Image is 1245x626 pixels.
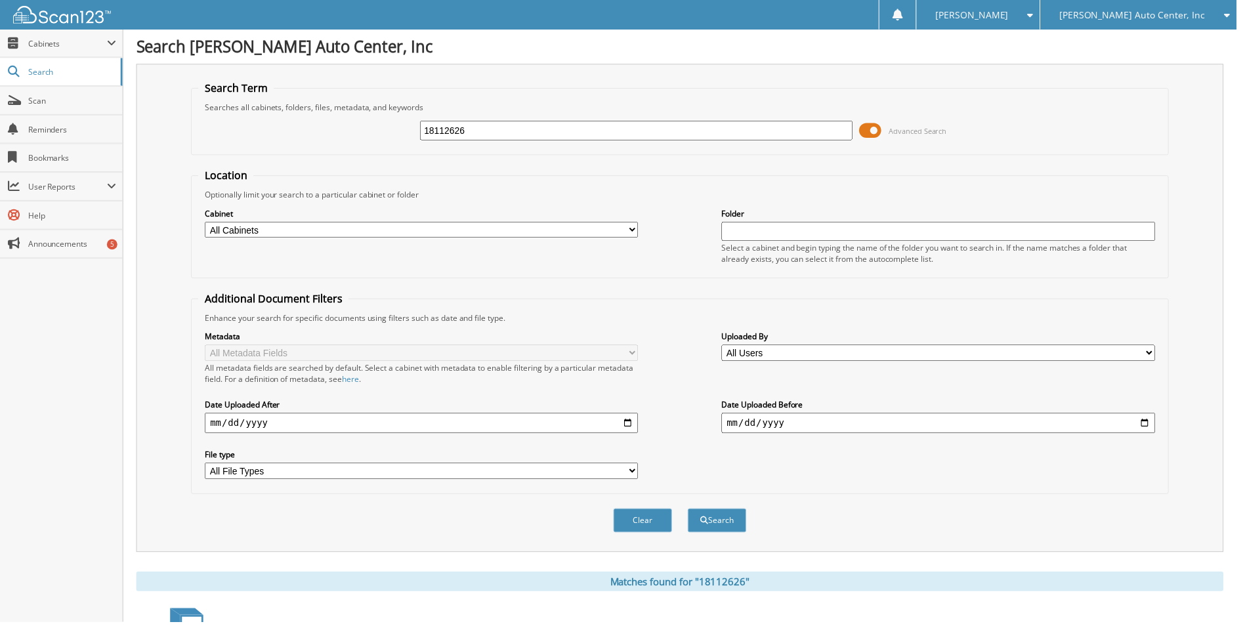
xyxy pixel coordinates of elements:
[206,333,643,344] label: Metadata
[942,11,1015,19] span: [PERSON_NAME]
[28,154,117,165] span: Bookmarks
[727,244,1163,266] div: Select a cabinet and begin typing the name of the folder you want to search in. If the name match...
[108,241,118,251] div: 5
[206,452,643,463] label: File type
[1066,11,1213,19] span: [PERSON_NAME] Auto Center, Inc
[28,211,117,222] span: Help
[200,190,1169,201] div: Optionally limit your search to a particular cabinet or folder
[692,512,751,536] button: Search
[727,415,1163,436] input: end
[13,6,112,24] img: scan123-logo-white.svg
[206,415,643,436] input: start
[200,81,276,96] legend: Search Term
[28,240,117,251] span: Announcements
[28,182,108,194] span: User Reports
[28,38,108,49] span: Cabinets
[137,575,1232,595] div: Matches found for "18112626"
[206,209,643,220] label: Cabinet
[206,365,643,387] div: All metadata fields are searched by default. Select a cabinet with metadata to enable filtering b...
[200,314,1169,325] div: Enhance your search for specific documents using filters such as date and file type.
[200,293,351,308] legend: Additional Document Filters
[618,512,677,536] button: Clear
[727,209,1163,220] label: Folder
[727,402,1163,413] label: Date Uploaded Before
[206,402,643,413] label: Date Uploaded After
[200,169,255,184] legend: Location
[895,127,953,136] span: Advanced Search
[28,67,115,78] span: Search
[200,102,1169,114] div: Searches all cabinets, folders, files, metadata, and keywords
[28,96,117,107] span: Scan
[28,125,117,136] span: Reminders
[344,376,361,387] a: here
[727,333,1163,344] label: Uploaded By
[137,36,1232,58] h1: Search [PERSON_NAME] Auto Center, Inc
